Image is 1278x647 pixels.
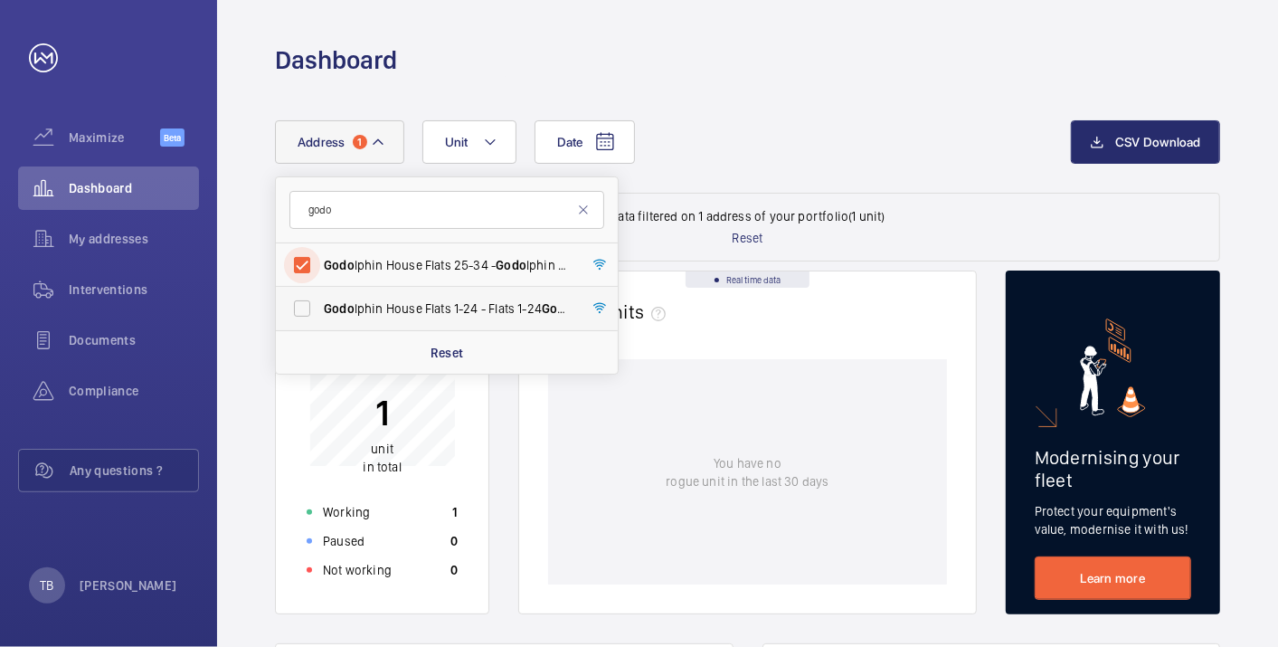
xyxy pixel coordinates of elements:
[601,300,674,323] span: units
[1035,446,1191,491] h2: Modernising your fleet
[542,301,573,316] span: Godo
[431,344,464,362] p: Reset
[275,43,397,77] h1: Dashboard
[298,135,346,149] span: Address
[1080,319,1146,417] img: marketing-card.svg
[557,135,583,149] span: Date
[40,576,53,595] p: TB
[686,271,809,288] div: Real time data
[69,128,160,147] span: Maximize
[496,258,526,272] span: Godo
[535,120,635,164] button: Date
[323,503,370,521] p: Working
[324,300,573,318] span: lphin House Flats 1-24 - Flats 1-24 [STREET_ADDRESS]
[69,230,199,248] span: My addresses
[160,128,185,147] span: Beta
[733,229,763,247] p: Reset
[450,561,458,579] p: 0
[1035,502,1191,538] p: Protect your equipment's value, modernise it with us!
[323,532,364,550] p: Paused
[363,441,401,477] p: in total
[452,503,458,521] p: 1
[289,191,604,229] input: Search by address
[1071,120,1220,164] button: CSV Download
[666,454,828,490] p: You have no rogue unit in the last 30 days
[445,135,469,149] span: Unit
[363,391,401,436] p: 1
[80,576,177,595] p: [PERSON_NAME]
[371,442,393,457] span: unit
[450,532,458,550] p: 0
[70,461,198,480] span: Any questions ?
[324,258,355,272] span: Godo
[1115,135,1201,149] span: CSV Download
[324,301,355,316] span: Godo
[275,120,404,164] button: Address1
[610,207,885,225] p: Data filtered on 1 address of your portfolio (1 unit)
[69,331,199,349] span: Documents
[324,256,573,274] span: lphin House Flats 25-34 - lphin House [STREET_ADDRESS]
[69,179,199,197] span: Dashboard
[323,561,392,579] p: Not working
[422,120,516,164] button: Unit
[69,382,199,400] span: Compliance
[1035,557,1191,600] a: Learn more
[353,135,367,149] span: 1
[69,281,199,299] span: Interventions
